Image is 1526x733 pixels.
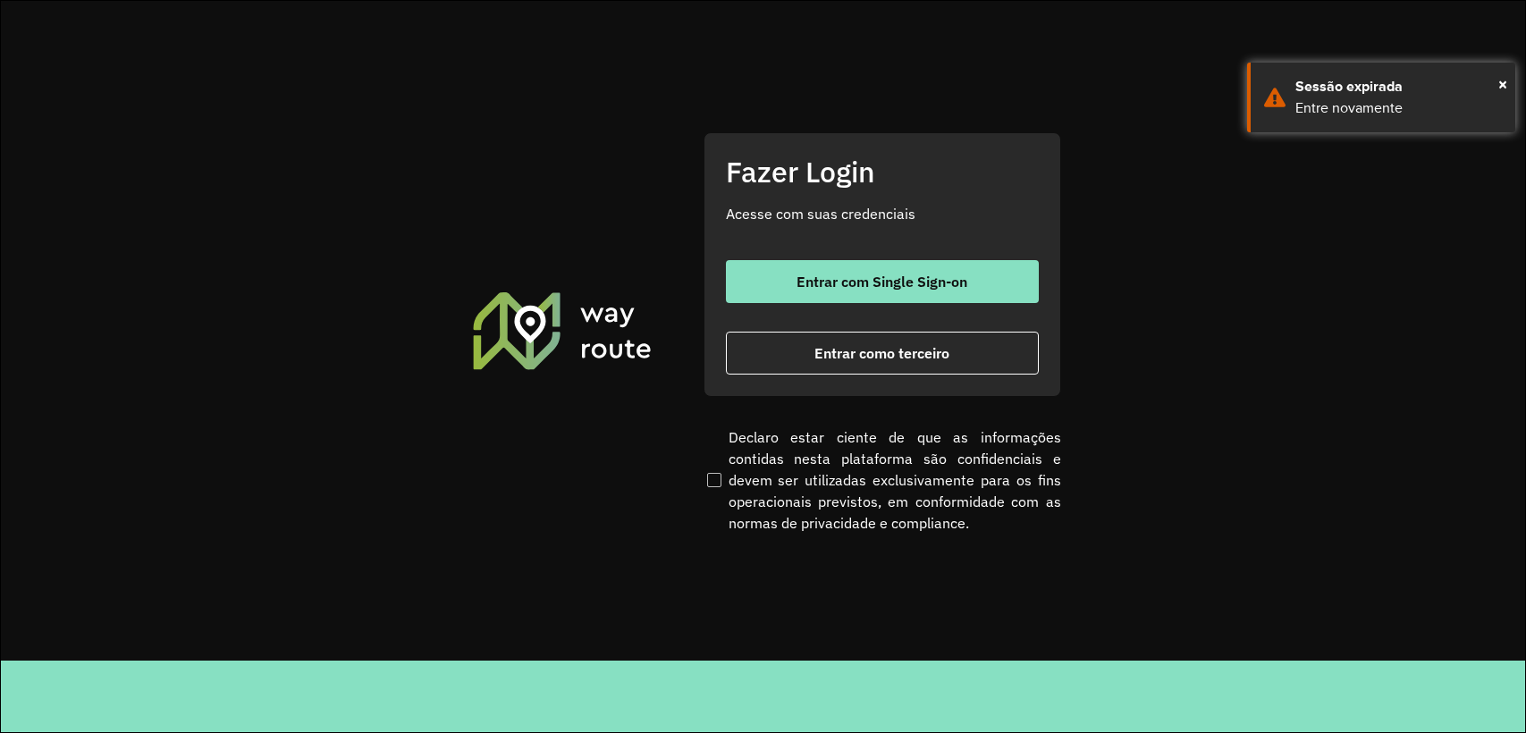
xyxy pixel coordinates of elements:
span: × [1498,71,1507,97]
button: button [726,260,1039,303]
img: Roteirizador AmbevTech [470,290,654,372]
span: Entrar como terceiro [814,346,949,360]
div: Sessão expirada [1295,76,1502,97]
button: button [726,332,1039,375]
button: Close [1498,71,1507,97]
div: Entre novamente [1295,97,1502,119]
h2: Fazer Login [726,155,1039,189]
label: Declaro estar ciente de que as informações contidas nesta plataforma são confidenciais e devem se... [704,426,1061,534]
span: Entrar com Single Sign-on [797,274,967,289]
p: Acesse com suas credenciais [726,203,1039,224]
